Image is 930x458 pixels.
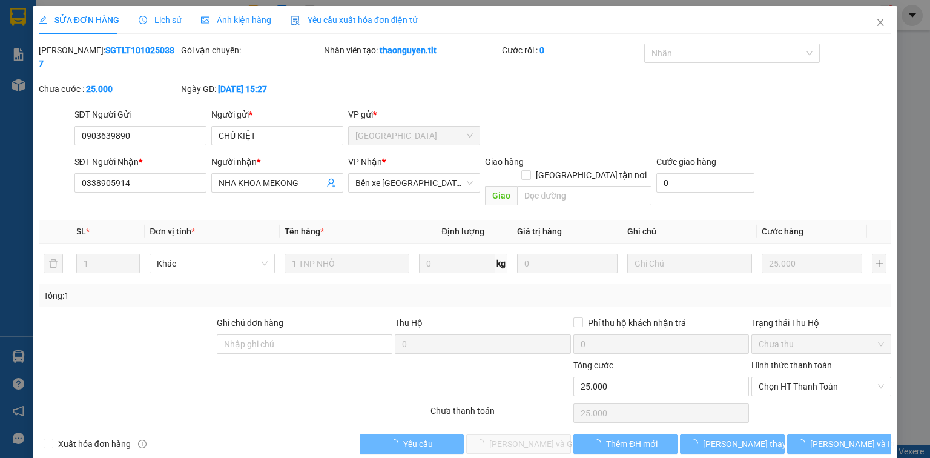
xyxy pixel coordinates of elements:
span: Xuất hóa đơn hàng [53,437,136,451]
th: Ghi chú [622,220,757,244]
span: Khác [157,254,267,273]
div: Nhân viên tạo: [324,44,500,57]
b: [DATE] 15:27 [218,84,267,94]
li: VP [GEOGRAPHIC_DATA] [84,51,161,91]
div: Gói vận chuyển: [181,44,321,57]
span: Lịch sử [139,15,182,25]
span: VP Nhận [348,157,382,167]
img: icon [291,16,300,25]
span: Phí thu hộ khách nhận trả [583,316,691,330]
span: Giao [485,186,517,205]
button: Thêm ĐH mới [573,434,678,454]
span: user-add [326,178,336,188]
input: 0 [762,254,862,273]
b: thaonguyen.tlt [380,45,437,55]
b: 25.000 [86,84,113,94]
span: Giá trị hàng [517,227,562,236]
div: Người gửi [211,108,343,121]
label: Ghi chú đơn hàng [217,318,283,328]
span: close [876,18,885,27]
span: Đơn vị tính [150,227,195,236]
span: Tổng cước [573,360,613,370]
div: Ngày GD: [181,82,321,96]
span: edit [39,16,47,24]
input: Cước giao hàng [656,173,754,193]
span: Chưa thu [759,335,884,353]
button: Yêu cầu [360,434,464,454]
button: delete [44,254,63,273]
button: [PERSON_NAME] và Giao hàng [466,434,571,454]
span: Ảnh kiện hàng [201,15,271,25]
span: Cước hàng [762,227,803,236]
span: SL [76,227,86,236]
div: Chưa thanh toán [429,404,572,425]
span: loading [390,439,403,448]
span: Thêm ĐH mới [606,437,658,451]
span: picture [201,16,209,24]
input: Ghi Chú [627,254,752,273]
span: [PERSON_NAME] và In [810,437,895,451]
span: Sài Gòn [355,127,473,145]
button: Close [863,6,897,40]
label: Hình thức thanh toán [751,360,832,370]
span: Thu Hộ [395,318,423,328]
span: info-circle [138,440,147,448]
li: VP Bến xe [GEOGRAPHIC_DATA] [6,51,84,91]
div: Tổng: 1 [44,289,360,302]
span: Yêu cầu [403,437,433,451]
div: Người nhận [211,155,343,168]
span: Yêu cầu xuất hóa đơn điện tử [291,15,418,25]
button: [PERSON_NAME] thay đổi [680,434,785,454]
span: Bến xe Tiền Giang [355,174,473,192]
button: plus [872,254,886,273]
span: Tên hàng [285,227,324,236]
span: SỬA ĐƠN HÀNG [39,15,119,25]
input: VD: Bàn, Ghế [285,254,409,273]
span: [PERSON_NAME] thay đổi [703,437,800,451]
button: [PERSON_NAME] và In [787,434,892,454]
div: [PERSON_NAME]: [39,44,179,70]
span: loading [690,439,703,448]
span: Định lượng [441,227,484,236]
input: 0 [517,254,618,273]
span: loading [797,439,810,448]
div: SĐT Người Gửi [74,108,206,121]
div: Cước rồi : [502,44,642,57]
div: SĐT Người Nhận [74,155,206,168]
span: Giao hàng [485,157,524,167]
div: Chưa cước : [39,82,179,96]
b: 0 [539,45,544,55]
div: Trạng thái Thu Hộ [751,316,891,330]
span: clock-circle [139,16,147,24]
span: [GEOGRAPHIC_DATA] tận nơi [531,168,651,182]
label: Cước giao hàng [656,157,716,167]
input: Ghi chú đơn hàng [217,334,392,354]
span: Chọn HT Thanh Toán [759,377,884,396]
span: loading [593,439,606,448]
b: SGTLT1010250387 [39,45,174,68]
li: Tân Lập Thành [6,6,176,29]
span: kg [495,254,507,273]
input: Dọc đường [517,186,651,205]
div: VP gửi [348,108,480,121]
